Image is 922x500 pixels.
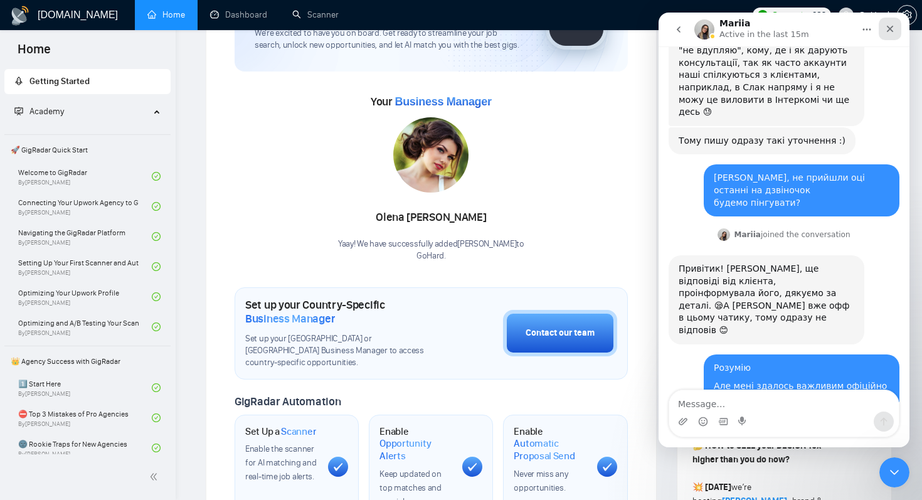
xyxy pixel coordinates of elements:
div: joined the conversation [75,216,191,228]
img: Profile image for Mariia [59,216,72,228]
button: Gif picker [60,404,70,414]
a: 1️⃣ Start HereBy[PERSON_NAME] [18,374,152,402]
div: tm.workcloud@gmail.com says… [10,152,241,214]
iframe: Intercom live chat [879,457,909,487]
span: Set up your [GEOGRAPHIC_DATA] or [GEOGRAPHIC_DATA] Business Manager to access country-specific op... [245,333,440,369]
h1: Set Up a [245,425,316,438]
img: logo [10,6,30,26]
span: check-circle [152,202,161,211]
div: Тому пишу одразу такі уточнення :) [20,122,187,135]
a: Welcome to GigRadarBy[PERSON_NAME] [18,162,152,190]
textarea: Message… [11,378,240,399]
span: Automatic Proposal Send [514,437,586,462]
a: Navigating the GigRadar PlatformBy[PERSON_NAME] [18,223,152,250]
span: Business Manager [245,312,335,326]
a: Connecting Your Upwork Agency to GigRadarBy[PERSON_NAME] [18,193,152,220]
div: Dima says… [10,115,241,152]
a: ⛔ Top 3 Mistakes of Pro AgenciesBy[PERSON_NAME] [18,404,152,432]
span: 682 [812,8,826,22]
button: Send a message… [215,399,235,419]
span: 👑 Agency Success with GigRadar [6,349,169,374]
a: Optimizing Your Upwork ProfileBy[PERSON_NAME] [18,283,152,311]
span: Getting Started [29,76,90,87]
a: 🌚 Rookie Traps for New AgenciesBy[PERSON_NAME] [18,434,152,462]
a: setting [897,10,917,20]
strong: [DATE] [705,482,731,492]
span: user [842,11,850,19]
button: Upload attachment [19,404,29,414]
span: Never miss any opportunities. [514,469,568,493]
span: check-circle [152,292,161,301]
a: homeHome [147,9,185,20]
span: GigRadar Automation [235,395,341,408]
li: Getting Started [4,69,171,94]
span: check-circle [152,444,161,452]
span: Opportunity Alerts [379,437,452,462]
button: Start recording [80,404,90,414]
span: check-circle [152,322,161,331]
div: Розумію [55,349,231,362]
button: Contact our team [503,310,617,356]
p: GoHard . [338,250,524,262]
h1: Enable [514,425,586,462]
div: Тому пишу одразу такі уточнення :) [10,115,197,142]
span: check-circle [152,232,161,241]
span: Scanner [281,425,316,438]
div: Привітик! [PERSON_NAME], ще відповіді від клієнта, проінформувала його, дякуємо за деталі. 😪А [PE... [20,250,196,324]
div: Привітик! [PERSON_NAME], ще відповіді від клієнта, проінформувала його, дякуємо за деталі. 😪А [PE... [10,243,206,332]
span: check-circle [152,262,161,271]
div: Mariia says… [10,243,241,342]
a: Setting Up Your First Scanner and Auto-BidderBy[PERSON_NAME] [18,253,152,280]
div: Yaay! We have successfully added [PERSON_NAME] to [338,238,524,262]
span: Your [371,95,492,109]
a: Optimizing and A/B Testing Your Scanner for Better ResultsBy[PERSON_NAME] [18,313,152,341]
div: [PERSON_NAME], не прийшли оці останні на дзвіночокбудемо пінгувати? [45,152,241,204]
div: Але мені здалось важливим офіційно повідомити [55,368,231,392]
span: setting [898,10,916,20]
span: Academy [29,106,64,117]
div: Olena [PERSON_NAME] [338,207,524,228]
b: Mariia [75,218,102,226]
span: Academy [14,106,64,117]
div: [PERSON_NAME], не прийшли оці останні на дзвіночок будемо пінгувати? [55,159,231,196]
img: upwork-logo.png [758,10,768,20]
img: 1687087429251-245.jpg [393,117,469,193]
span: Business Manager [395,95,491,108]
span: check-circle [152,172,161,181]
span: check-circle [152,413,161,422]
h1: Enable [379,425,452,462]
span: double-left [149,471,162,483]
div: Contact our team [526,326,595,340]
span: check-circle [152,383,161,392]
a: dashboardDashboard [210,9,267,20]
span: Home [8,40,61,66]
span: fund-projection-screen [14,107,23,115]
span: 💥 [692,482,703,492]
h1: Set up your Country-Specific [245,298,440,326]
span: Enable the scanner for AI matching and real-time job alerts. [245,444,316,482]
button: setting [897,5,917,25]
span: 🚀 GigRadar Quick Start [6,137,169,162]
div: Mariia says… [10,214,241,243]
span: rocket [14,77,23,85]
span: Connects: [771,8,809,22]
iframe: Intercom live chat [659,13,909,447]
a: searchScanner [292,9,339,20]
span: We're excited to have you on board. Get ready to streamline your job search, unlock new opportuni... [255,28,525,51]
button: Emoji picker [40,404,50,414]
